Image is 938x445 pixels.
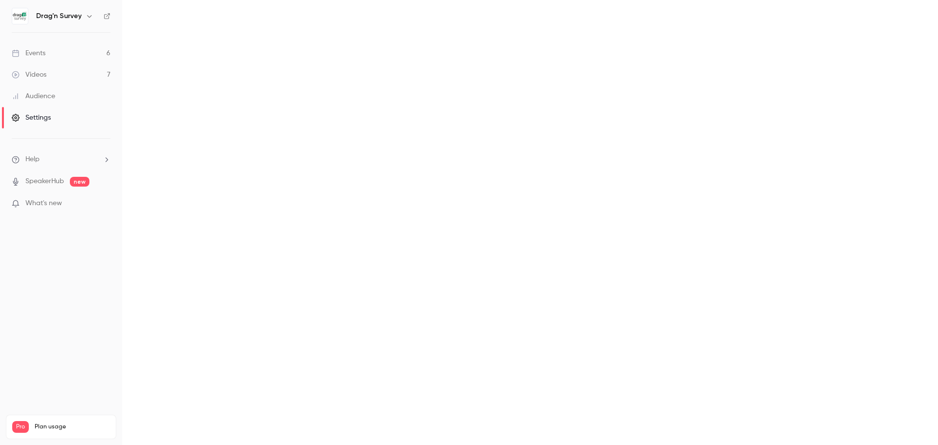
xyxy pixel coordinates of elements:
[12,91,55,101] div: Audience
[12,154,110,165] li: help-dropdown-opener
[25,176,64,187] a: SpeakerHub
[36,11,82,21] h6: Drag'n Survey
[99,199,110,208] iframe: Noticeable Trigger
[35,423,110,431] span: Plan usage
[12,8,28,24] img: Drag'n Survey
[12,113,51,123] div: Settings
[12,70,46,80] div: Videos
[70,177,89,187] span: new
[25,198,62,209] span: What's new
[12,421,29,433] span: Pro
[12,48,45,58] div: Events
[25,154,40,165] span: Help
